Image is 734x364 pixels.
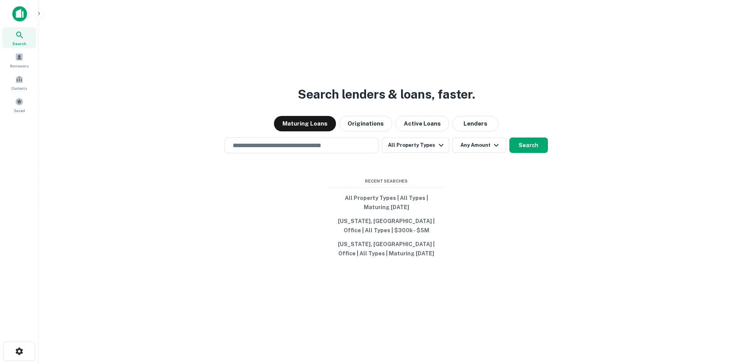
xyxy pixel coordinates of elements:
button: Search [509,138,548,153]
button: Maturing Loans [274,116,336,131]
span: Search [12,40,26,47]
button: [US_STATE], [GEOGRAPHIC_DATA] | Office | All Types | $300k - $5M [329,214,444,237]
span: Saved [14,107,25,114]
button: Any Amount [452,138,506,153]
button: All Property Types | All Types | Maturing [DATE] [329,191,444,214]
img: capitalize-icon.png [12,6,27,22]
span: Borrowers [10,63,29,69]
iframe: Chat Widget [695,302,734,339]
a: Contacts [2,72,36,93]
span: Recent Searches [329,178,444,185]
a: Search [2,27,36,48]
button: [US_STATE], [GEOGRAPHIC_DATA] | Office | All Types | Maturing [DATE] [329,237,444,260]
button: Active Loans [395,116,449,131]
button: Lenders [452,116,499,131]
button: Originations [339,116,392,131]
button: All Property Types [382,138,449,153]
h3: Search lenders & loans, faster. [298,85,475,104]
a: Saved [2,94,36,115]
a: Borrowers [2,50,36,70]
span: Contacts [12,85,27,91]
